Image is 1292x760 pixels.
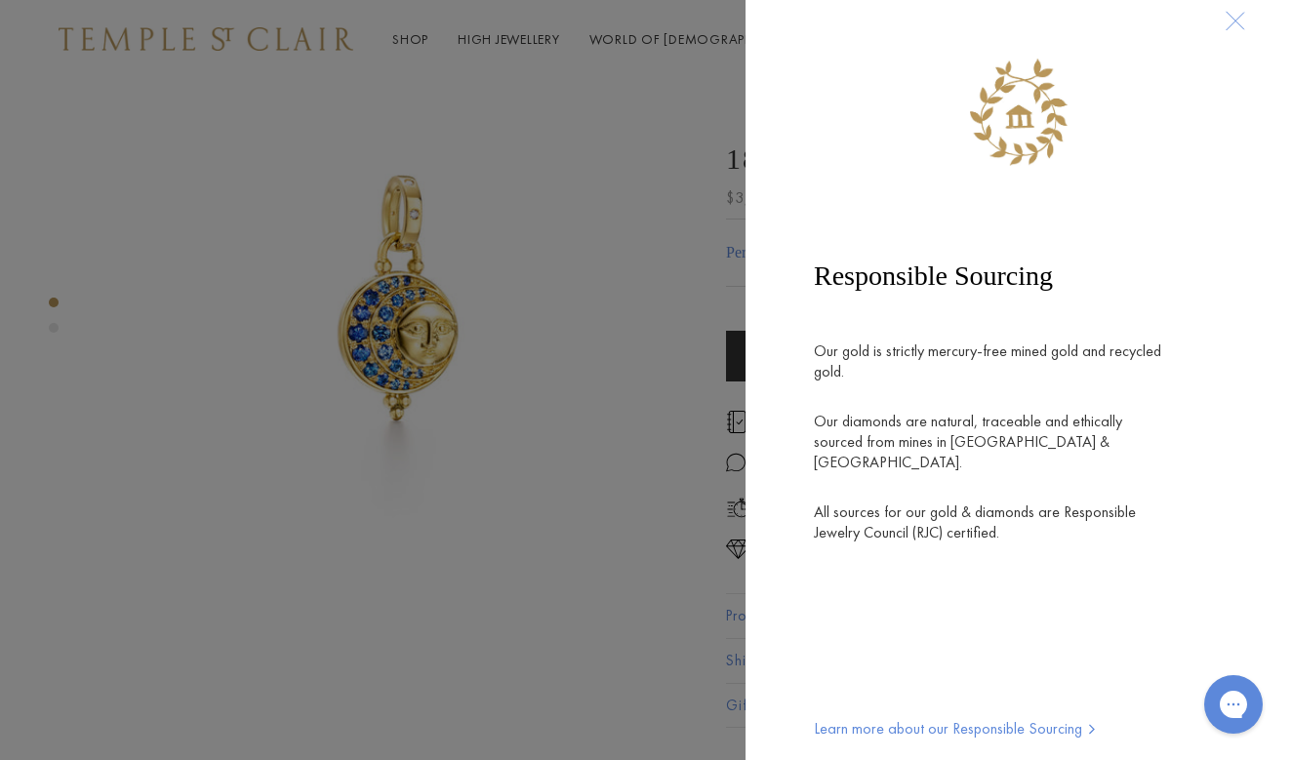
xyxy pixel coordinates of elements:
[814,718,1253,741] a: Learn more about our Responsible Sourcing
[814,501,1165,572] p: All sources for our gold & diamonds are Responsible Jewelry Council (RJC) certified.
[814,260,1253,340] p: Responsible Sourcing
[814,411,1165,501] p: Our diamonds are natural, traceable and ethically sourced from mines in [GEOGRAPHIC_DATA] & [GEOG...
[814,340,1165,411] p: Our gold is strictly mercury-free mined gold and recycled gold.
[1194,668,1272,740] iframe: Gorgias live chat messenger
